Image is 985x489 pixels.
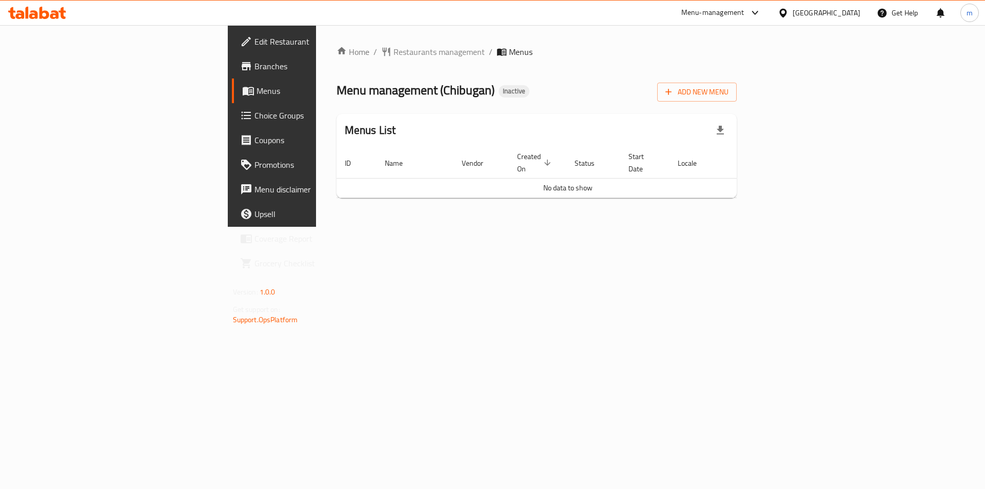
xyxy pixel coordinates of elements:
[793,7,860,18] div: [GEOGRAPHIC_DATA]
[254,60,384,72] span: Branches
[575,157,608,169] span: Status
[345,157,364,169] span: ID
[385,157,416,169] span: Name
[657,83,737,102] button: Add New Menu
[233,285,258,299] span: Version:
[254,232,384,245] span: Coverage Report
[254,257,384,269] span: Grocery Checklist
[462,157,497,169] span: Vendor
[232,103,392,128] a: Choice Groups
[337,79,495,102] span: Menu management ( Chibugan )
[517,150,554,175] span: Created On
[254,183,384,195] span: Menu disclaimer
[232,177,392,202] a: Menu disclaimer
[233,313,298,326] a: Support.OpsPlatform
[254,208,384,220] span: Upsell
[254,35,384,48] span: Edit Restaurant
[232,152,392,177] a: Promotions
[665,86,728,99] span: Add New Menu
[509,46,533,58] span: Menus
[499,85,529,97] div: Inactive
[254,134,384,146] span: Coupons
[260,285,275,299] span: 1.0.0
[337,147,799,198] table: enhanced table
[233,303,280,316] span: Get support on:
[232,79,392,103] a: Menus
[345,123,396,138] h2: Menus List
[381,46,485,58] a: Restaurants management
[232,54,392,79] a: Branches
[628,150,657,175] span: Start Date
[232,226,392,251] a: Coverage Report
[232,128,392,152] a: Coupons
[967,7,973,18] span: m
[232,29,392,54] a: Edit Restaurant
[722,147,799,179] th: Actions
[232,251,392,276] a: Grocery Checklist
[257,85,384,97] span: Menus
[254,159,384,171] span: Promotions
[708,118,733,143] div: Export file
[254,109,384,122] span: Choice Groups
[499,87,529,95] span: Inactive
[489,46,493,58] li: /
[393,46,485,58] span: Restaurants management
[543,181,593,194] span: No data to show
[232,202,392,226] a: Upsell
[337,46,737,58] nav: breadcrumb
[681,7,744,19] div: Menu-management
[678,157,710,169] span: Locale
